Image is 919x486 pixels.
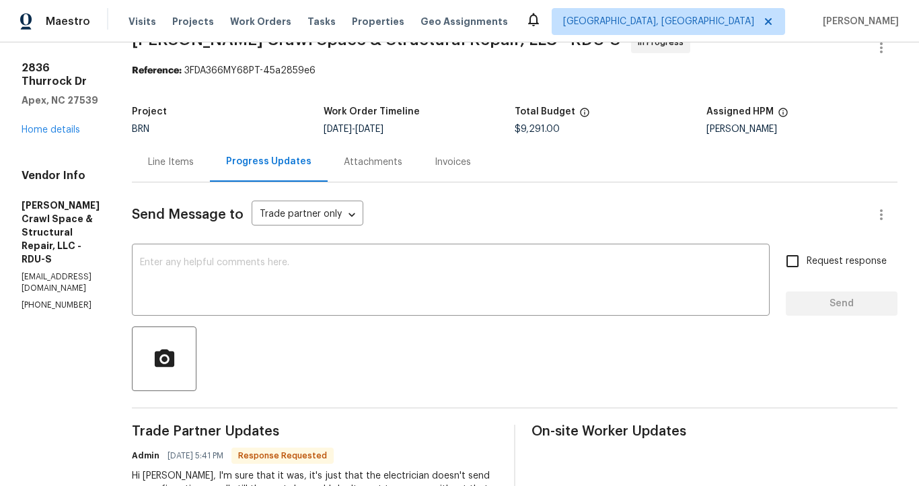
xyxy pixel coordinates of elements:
[352,15,404,28] span: Properties
[817,15,899,28] span: [PERSON_NAME]
[22,125,80,135] a: Home details
[778,107,788,125] span: The hpm assigned to this work order.
[132,425,498,438] span: Trade Partner Updates
[579,107,590,125] span: The total cost of line items that have been proposed by Opendoor. This sum includes line items th...
[531,425,897,438] span: On-site Worker Updates
[132,64,897,77] div: 3FDA366MY68PT-45a2859e6
[706,125,898,134] div: [PERSON_NAME]
[307,17,336,26] span: Tasks
[230,15,291,28] span: Work Orders
[132,66,182,75] b: Reference:
[355,125,383,134] span: [DATE]
[515,107,575,116] h5: Total Budget
[563,15,754,28] span: [GEOGRAPHIC_DATA], [GEOGRAPHIC_DATA]
[132,449,159,462] h6: Admin
[706,107,774,116] h5: Assigned HPM
[132,125,149,134] span: BRN
[324,125,352,134] span: [DATE]
[22,300,100,311] p: [PHONE_NUMBER]
[344,155,402,169] div: Attachments
[22,169,100,182] h4: Vendor Info
[132,32,620,48] span: [PERSON_NAME] Crawl Space & Structural Repair, LLC - RDU-S
[324,107,420,116] h5: Work Order Timeline
[22,199,100,266] h5: [PERSON_NAME] Crawl Space & Structural Repair, LLC - RDU-S
[148,155,194,169] div: Line Items
[22,271,100,294] p: [EMAIL_ADDRESS][DOMAIN_NAME]
[22,94,100,107] h5: Apex, NC 27539
[132,208,244,221] span: Send Message to
[420,15,508,28] span: Geo Assignments
[46,15,90,28] span: Maestro
[168,449,223,462] span: [DATE] 5:41 PM
[128,15,156,28] span: Visits
[252,204,363,226] div: Trade partner only
[807,254,887,269] span: Request response
[638,36,689,49] span: In Progress
[172,15,214,28] span: Projects
[435,155,471,169] div: Invoices
[226,155,311,168] div: Progress Updates
[324,125,383,134] span: -
[132,107,167,116] h5: Project
[233,449,332,462] span: Response Requested
[515,125,560,134] span: $9,291.00
[22,61,100,88] h2: 2836 Thurrock Dr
